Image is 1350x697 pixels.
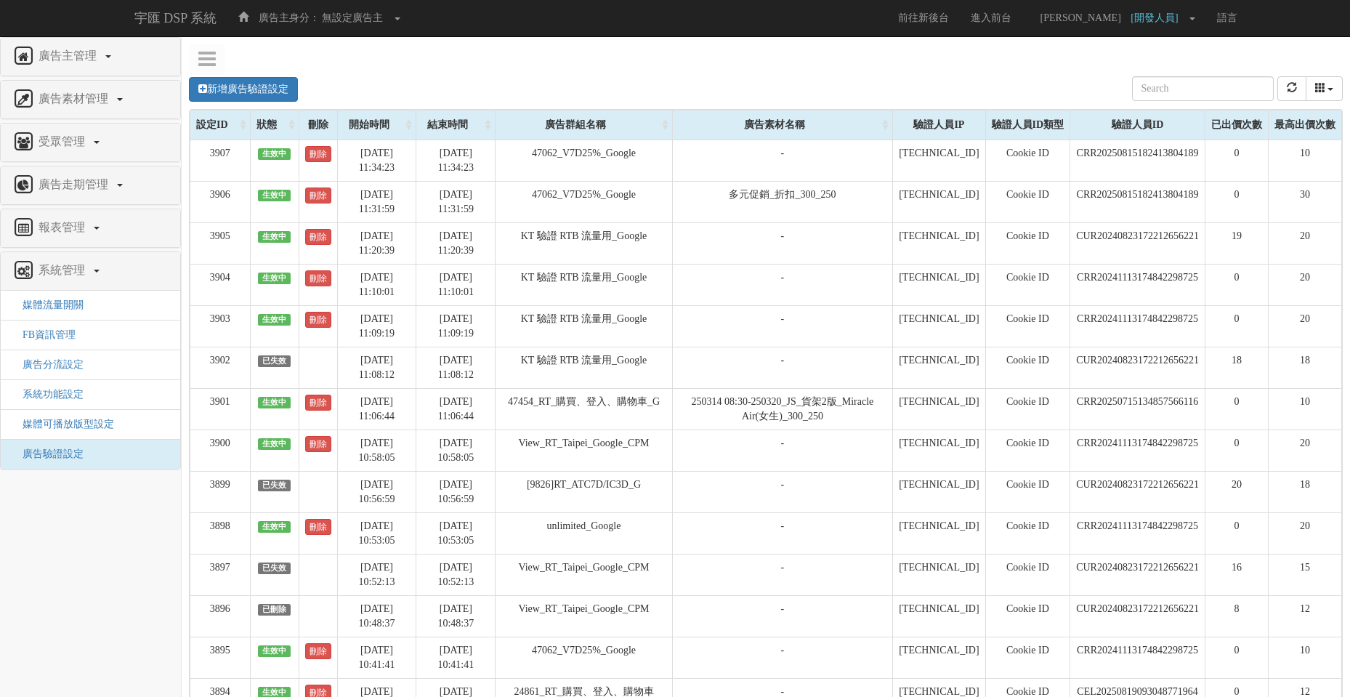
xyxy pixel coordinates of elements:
[35,49,104,62] span: 廣告主管理
[1205,637,1268,678] td: 0
[416,305,496,347] td: [DATE] 11:09:19
[1205,554,1268,595] td: 16
[12,259,169,283] a: 系統管理
[190,222,251,264] td: 3905
[12,131,169,154] a: 受眾管理
[496,388,672,430] td: 47454_RT_購買、登入、購物車_G
[893,388,985,430] td: [TECHNICAL_ID]
[985,181,1070,222] td: Cookie ID
[672,595,893,637] td: -
[496,554,672,595] td: View_RT_Taipei_Google_CPM
[893,637,985,678] td: [TECHNICAL_ID]
[190,595,251,637] td: 3896
[189,77,298,102] a: 新增廣告驗證設定
[496,222,672,264] td: KT 驗證 RTB 流量用_Google
[12,45,169,68] a: 廣告主管理
[672,430,893,471] td: -
[35,92,116,105] span: 廣告素材管理
[305,395,331,411] a: 刪除
[190,430,251,471] td: 3900
[985,595,1070,637] td: Cookie ID
[416,388,496,430] td: [DATE] 11:06:44
[893,305,985,347] td: [TECHNICAL_ID]
[305,312,331,328] a: 刪除
[893,430,985,471] td: [TECHNICAL_ID]
[12,448,84,459] a: 廣告驗證設定
[258,604,291,616] span: 已刪除
[672,388,893,430] td: 250314 08:30-250320_JS_貨架2版_Miracle Air(女生)_300_250
[416,512,496,554] td: [DATE] 10:53:05
[893,554,985,595] td: [TECHNICAL_ID]
[1070,181,1205,222] td: CRR20250815182413804189
[190,110,250,140] div: 設定ID
[672,222,893,264] td: -
[985,347,1070,388] td: Cookie ID
[337,512,416,554] td: [DATE] 10:53:05
[672,347,893,388] td: -
[258,397,291,408] span: 生效中
[893,222,985,264] td: [TECHNICAL_ID]
[1070,512,1205,554] td: CRR20241113174842298725
[12,389,84,400] a: 系統功能設定
[985,512,1070,554] td: Cookie ID
[258,148,291,160] span: 生效中
[12,359,84,370] a: 廣告分流設定
[258,273,291,284] span: 生效中
[258,314,291,326] span: 生效中
[416,140,496,181] td: [DATE] 11:34:23
[1070,637,1205,678] td: CRR20241113174842298725
[985,471,1070,512] td: Cookie ID
[1268,264,1341,305] td: 20
[893,181,985,222] td: [TECHNICAL_ID]
[299,110,337,140] div: 刪除
[305,229,331,245] a: 刪除
[1268,637,1341,678] td: 10
[893,512,985,554] td: [TECHNICAL_ID]
[672,181,893,222] td: 多元促銷_折扣_300_250
[985,264,1070,305] td: Cookie ID
[496,305,672,347] td: KT 驗證 RTB 流量用_Google
[12,419,114,430] a: 媒體可播放版型設定
[1268,347,1341,388] td: 18
[337,595,416,637] td: [DATE] 10:48:37
[496,140,672,181] td: 47062_V7D25%_Google
[416,471,496,512] td: [DATE] 10:56:59
[258,645,291,657] span: 生效中
[416,637,496,678] td: [DATE] 10:41:41
[672,140,893,181] td: -
[337,181,416,222] td: [DATE] 11:31:59
[337,388,416,430] td: [DATE] 11:06:44
[893,140,985,181] td: [TECHNICAL_ID]
[1205,512,1268,554] td: 0
[672,512,893,554] td: -
[673,110,893,140] div: 廣告素材名稱
[985,140,1070,181] td: Cookie ID
[190,264,251,305] td: 3904
[1205,264,1268,305] td: 0
[337,347,416,388] td: [DATE] 11:08:12
[1070,305,1205,347] td: CRR20241113174842298725
[12,299,84,310] a: 媒體流量開關
[1205,430,1268,471] td: 0
[1205,388,1268,430] td: 0
[1070,430,1205,471] td: CRR20241113174842298725
[416,347,496,388] td: [DATE] 11:08:12
[1070,140,1205,181] td: CRR20250815182413804189
[672,554,893,595] td: -
[12,329,76,340] span: FB資訊管理
[190,140,251,181] td: 3907
[1070,347,1205,388] td: CUR20240823172212656221
[1070,471,1205,512] td: CUR20240823172212656221
[190,471,251,512] td: 3899
[672,471,893,512] td: -
[337,554,416,595] td: [DATE] 10:52:13
[12,174,169,197] a: 廣告走期管理
[190,347,251,388] td: 3902
[672,264,893,305] td: -
[259,12,320,23] span: 廣告主身分：
[496,471,672,512] td: [9826]RT_ATC7D/IC3D_G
